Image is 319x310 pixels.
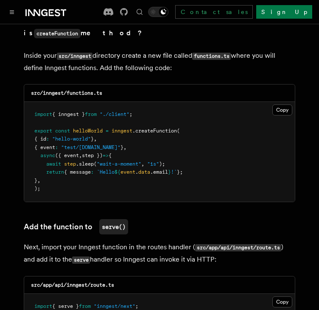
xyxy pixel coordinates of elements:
span: async [40,152,55,158]
code: src/app/api/inngest/route.ts [195,244,281,251]
span: } [168,169,171,175]
code: src/app/api/inngest/route.ts [31,282,114,288]
span: "inngest/next" [94,303,135,309]
span: "wait-a-moment" [97,161,141,167]
span: , [123,144,126,150]
span: from [85,111,97,117]
span: import [34,111,52,117]
span: } [120,144,123,150]
a: Contact sales [175,5,253,19]
span: data [138,169,150,175]
span: , [141,161,144,167]
span: "hello-world" [52,136,91,142]
span: { message [64,169,91,175]
span: `Hello [97,169,115,175]
span: event [120,169,135,175]
span: helloWorld [73,128,103,134]
span: import [34,303,52,309]
span: !` [171,169,177,175]
span: .createFunction [132,128,177,134]
span: ({ event [55,152,79,158]
span: "./client" [100,111,129,117]
a: Add the function toserve() [24,219,128,234]
span: } [34,178,37,183]
span: step [64,161,76,167]
span: step }) [82,152,103,158]
span: ( [177,128,180,134]
span: .email [150,169,168,175]
span: inngest [112,128,132,134]
span: { serve } [52,303,79,309]
code: functions.ts [192,53,231,60]
button: Copy [272,296,292,307]
button: Find something... [134,7,145,17]
span: { [109,152,112,158]
span: ; [129,111,132,117]
strong: Learn more: What is method? [24,17,170,37]
button: Toggle dark mode [148,7,168,17]
span: ); [159,161,165,167]
button: Copy [272,104,292,116]
p: Inside your directory create a new file called where you will define Inngest functions. Add the f... [24,50,295,74]
span: . [135,169,138,175]
span: { inngest } [52,111,85,117]
p: Next, import your Inngest function in the routes handler ( ) and add it to the handler so Inngest... [24,241,295,266]
span: , [79,152,82,158]
span: from [79,303,91,309]
span: { event [34,144,55,150]
span: .sleep [76,161,94,167]
code: serve() [99,219,128,234]
span: ${ [115,169,120,175]
code: createFunction [34,29,81,38]
span: ( [94,161,97,167]
span: export [34,128,52,134]
button: Toggle navigation [7,7,17,17]
code: src/inngest [57,53,92,60]
span: : [91,169,94,175]
span: : [55,144,58,150]
summary: Learn more: What iscreateFunctionmethod? [24,15,295,39]
span: "1s" [147,161,159,167]
span: const [55,128,70,134]
span: await [46,161,61,167]
a: Sign Up [256,5,312,19]
span: => [103,152,109,158]
span: ); [34,186,40,192]
span: , [37,178,40,183]
span: }; [177,169,183,175]
code: src/inngest/functions.ts [31,90,102,96]
span: = [106,128,109,134]
span: "test/[DOMAIN_NAME]" [61,144,120,150]
span: ; [135,303,138,309]
span: , [94,136,97,142]
span: return [46,169,64,175]
span: } [91,136,94,142]
span: : [46,136,49,142]
code: serve [72,256,90,264]
span: { id [34,136,46,142]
